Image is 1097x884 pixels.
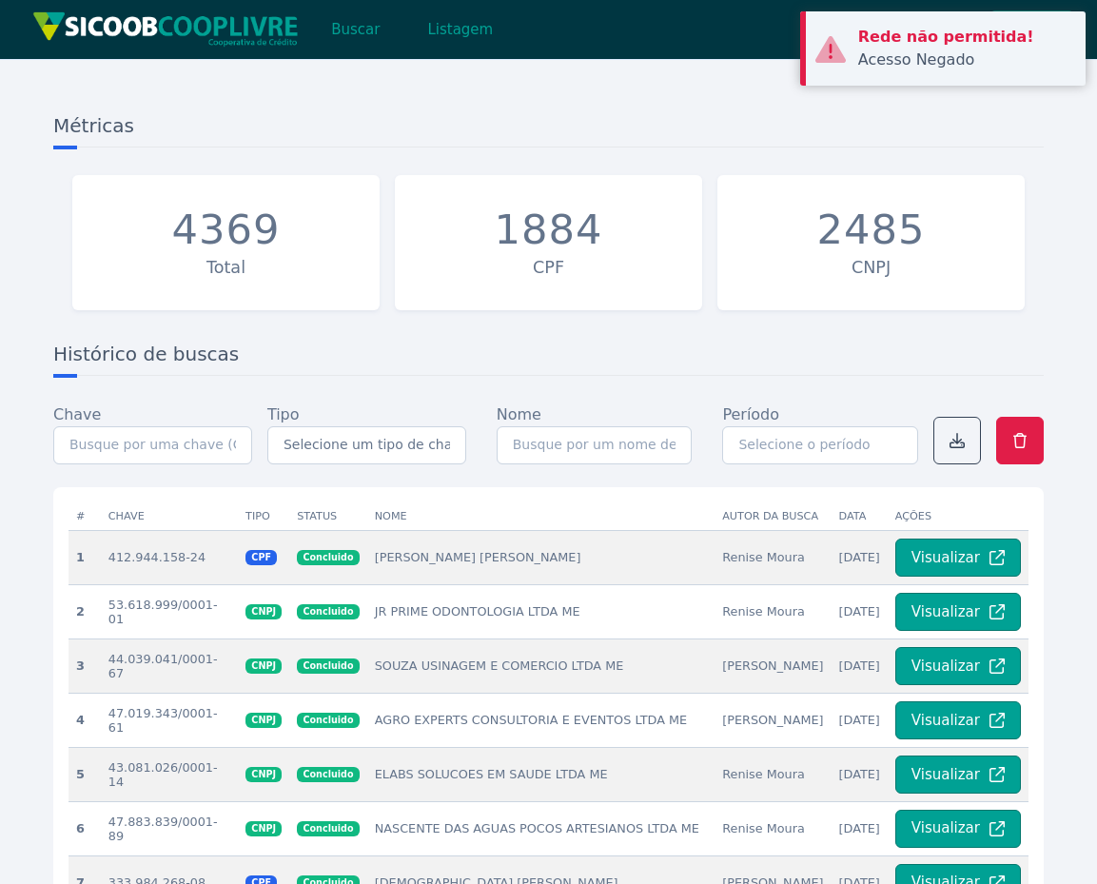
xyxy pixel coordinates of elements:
span: Concluido [297,821,359,836]
td: 47.019.343/0001-61 [101,693,238,747]
button: Visualizar [895,701,1021,739]
div: 1884 [495,206,603,255]
input: Busque por um nome de pessoa física ou jurídica [497,426,693,464]
h3: Histórico de buscas [53,341,1044,376]
td: Renise Moura [715,584,831,638]
div: 2485 [817,206,926,255]
span: CPF [245,550,277,565]
button: Listagem [411,10,509,49]
div: Rede não permitida! [858,26,1071,49]
th: 6 [69,801,101,855]
div: CNPJ [727,255,1015,280]
th: 3 [69,638,101,693]
td: ELABS SOLUCOES EM SAUDE LTDA ME [367,747,715,801]
td: AGRO EXPERTS CONSULTORIA E EVENTOS LTDA ME [367,693,715,747]
input: Busque por uma chave (CPF / CNPJ) [53,426,252,464]
button: Visualizar [895,810,1021,848]
span: CNPJ [245,604,282,619]
th: Data [832,502,888,531]
button: Visualizar [895,539,1021,577]
td: Renise Moura [715,530,831,584]
td: 412.944.158-24 [101,530,238,584]
span: CNPJ [245,658,282,674]
td: Renise Moura [715,747,831,801]
td: Renise Moura [715,801,831,855]
label: Nome [497,403,541,426]
span: Concluido [297,604,359,619]
div: Total [82,255,370,280]
td: 43.081.026/0001-14 [101,747,238,801]
td: [DATE] [832,801,888,855]
span: Concluido [297,767,359,782]
div: Acesso Negado [858,49,1071,71]
div: CPF [404,255,693,280]
img: img/sicoob_cooplivre.png [32,11,299,47]
span: Concluido [297,658,359,674]
td: JR PRIME ODONTOLOGIA LTDA ME [367,584,715,638]
th: Tipo [238,502,289,531]
td: [DATE] [832,747,888,801]
h3: Métricas [53,112,1044,147]
th: 2 [69,584,101,638]
th: 1 [69,530,101,584]
td: [DATE] [832,530,888,584]
th: Status [289,502,366,531]
span: CNPJ [245,821,282,836]
td: 44.039.041/0001-67 [101,638,238,693]
th: 5 [69,747,101,801]
th: 4 [69,693,101,747]
td: [PERSON_NAME] [715,638,831,693]
td: [DATE] [832,638,888,693]
span: Concluido [297,713,359,728]
td: [PERSON_NAME] [715,693,831,747]
td: NASCENTE DAS AGUAS POCOS ARTESIANOS LTDA ME [367,801,715,855]
span: CNPJ [245,767,282,782]
button: Sair [989,10,1074,49]
button: Visualizar [895,756,1021,794]
td: [PERSON_NAME] [PERSON_NAME] [367,530,715,584]
th: Chave [101,502,238,531]
button: Buscar [315,10,396,49]
th: # [69,502,101,531]
button: Visualizar [895,593,1021,631]
th: Nome [367,502,715,531]
div: 4369 [172,206,281,255]
label: Período [722,403,779,426]
span: Concluido [297,550,359,565]
td: SOUZA USINAGEM E COMERCIO LTDA ME [367,638,715,693]
th: Autor da busca [715,502,831,531]
td: 53.618.999/0001-01 [101,584,238,638]
label: Tipo [267,403,300,426]
label: Chave [53,403,101,426]
button: Visualizar [895,647,1021,685]
th: Ações [888,502,1028,531]
td: 47.883.839/0001-89 [101,801,238,855]
td: [DATE] [832,693,888,747]
td: [DATE] [832,584,888,638]
span: CNPJ [245,713,282,728]
input: Selecione o período [722,426,918,464]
